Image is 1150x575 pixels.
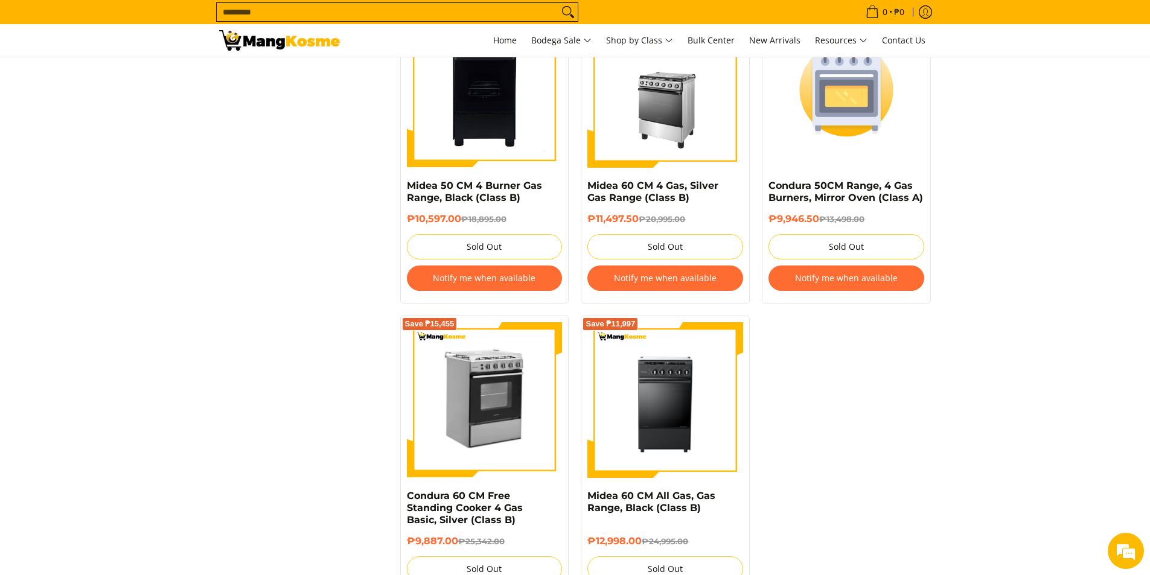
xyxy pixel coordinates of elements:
[749,34,800,46] span: New Arrivals
[743,24,807,57] a: New Arrivals
[587,265,743,291] button: Notify me when available
[639,214,685,224] del: ₱20,995.00
[487,24,523,57] a: Home
[586,320,635,328] span: Save ₱11,997
[587,322,743,478] img: Midea 60 CM All Gas, Gas Range, Black (Class B)
[768,265,924,291] button: Notify me when available
[407,180,542,203] a: Midea 50 CM 4 Burner Gas Range, Black (Class B)
[461,214,506,224] del: ₱18,895.00
[407,213,563,225] h6: ₱10,597.00
[407,324,563,476] img: Condura 60 CM Free Standing Cooker 4 Gas Basic, Silver (Class B) - 0
[587,234,743,259] button: Sold Out
[809,24,874,57] a: Resources
[862,5,908,19] span: •
[600,24,679,57] a: Shop by Class
[642,536,688,546] del: ₱24,995.00
[531,33,592,48] span: Bodega Sale
[587,12,743,168] img: midea-60cm-4-burner-gas-range-left-side-view-mang-kosme
[815,33,867,48] span: Resources
[587,180,718,203] a: Midea 60 CM 4 Gas, Silver Gas Range (Class B)
[458,536,505,546] del: ₱25,342.00
[407,535,563,547] h6: ₱9,887.00
[493,34,517,46] span: Home
[558,3,578,21] button: Search
[768,31,924,148] img: Condura 50CM Range, 4 Gas Burners, Mirror Oven (Class A)
[587,213,743,225] h6: ₱11,497.50
[6,329,230,372] textarea: Type your message and hit 'Enter'
[882,34,925,46] span: Contact Us
[892,8,906,16] span: ₱0
[768,180,923,203] a: Condura 50CM Range, 4 Gas Burners, Mirror Oven (Class A)
[198,6,227,35] div: Minimize live chat window
[881,8,889,16] span: 0
[407,265,563,291] button: Notify me when available
[688,34,735,46] span: Bulk Center
[407,234,563,259] button: Sold Out
[768,234,924,259] button: Sold Out
[70,152,167,274] span: We're online!
[606,33,673,48] span: Shop by Class
[63,68,203,83] div: Chat with us now
[587,490,715,513] a: Midea 60 CM All Gas, Gas Range, Black (Class B)
[682,24,741,57] a: Bulk Center
[768,213,924,225] h6: ₱9,946.50
[525,24,598,57] a: Bodega Sale
[407,12,563,168] img: midea-50-cm-4-burner-gas-range-black-full-front-view-mang-kosme
[407,490,523,526] a: Condura 60 CM Free Standing Cooker 4 Gas Basic, Silver (Class B)
[587,535,743,547] h6: ₱12,998.00
[405,320,455,328] span: Save ₱15,455
[819,214,864,224] del: ₱13,498.00
[876,24,931,57] a: Contact Us
[219,30,340,51] img: Gas Cookers &amp; Rangehood l Mang Kosme: Home Appliances Warehouse Sale
[352,24,931,57] nav: Main Menu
